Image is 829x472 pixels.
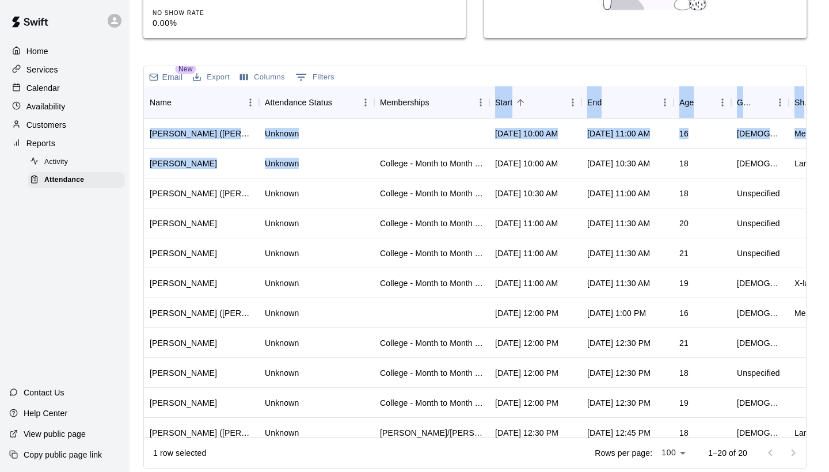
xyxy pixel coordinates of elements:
[587,367,651,379] div: Aug 11, 2025 at 12:30 PM
[24,387,64,398] p: Contact Us
[587,128,650,139] div: Aug 11, 2025 at 11:00 AM
[587,158,650,169] div: Aug 11, 2025 at 10:30 AM
[24,408,67,419] p: Help Center
[150,367,217,379] div: Danny Watts
[44,174,84,186] span: Attendance
[737,367,780,379] div: Unspecified
[794,86,813,119] div: Shirt Size
[9,98,120,115] a: Availability
[679,128,689,139] div: 16
[190,68,233,86] button: Export
[737,397,783,409] div: Male
[380,427,484,439] div: Tom/Mike - Hybrid Membership
[265,158,299,169] div: Unknown
[679,427,689,439] div: 18
[587,307,646,319] div: Aug 11, 2025 at 1:00 PM
[495,188,558,199] div: Aug 11, 2025 at 10:30 AM
[587,188,650,199] div: Aug 11, 2025 at 11:00 AM
[26,82,60,94] p: Calendar
[28,172,125,188] div: Attendance
[150,188,253,199] div: Jack Fournier (Jack Fournier)
[357,94,374,111] button: Menu
[495,218,558,229] div: Aug 11, 2025 at 11:00 AM
[265,427,299,439] div: Unknown
[737,427,783,439] div: Male
[737,337,783,349] div: Male
[679,307,689,319] div: 16
[587,277,650,289] div: Aug 11, 2025 at 11:30 AM
[794,158,816,169] div: Large
[242,94,259,111] button: Menu
[150,128,253,139] div: Matthew Rugel (Lisa Rugel)
[495,158,558,169] div: Aug 11, 2025 at 10:00 AM
[679,367,689,379] div: 18
[162,71,183,83] p: Email
[265,248,299,259] div: Unknown
[150,218,217,229] div: Aiden Cody
[755,94,771,111] button: Sort
[495,367,558,379] div: Aug 11, 2025 at 12:00 PM
[259,86,374,119] div: Attendance Status
[794,427,816,439] div: Large
[587,218,650,229] div: Aug 11, 2025 at 11:30 AM
[679,248,689,259] div: 21
[9,135,120,152] a: Reports
[9,79,120,97] a: Calendar
[495,248,558,259] div: Aug 11, 2025 at 11:00 AM
[150,427,253,439] div: Blake Echternacht (Aaron Echternacht)
[150,397,217,409] div: James Kleiven
[380,188,484,199] div: College - Month to Month Membership
[737,86,755,119] div: Gender
[265,337,299,349] div: Unknown
[237,68,288,86] button: Select columns
[28,171,130,189] a: Attendance
[587,86,602,119] div: End
[380,337,484,349] div: College - Month to Month Membership
[794,307,824,319] div: Medium
[495,337,558,349] div: Aug 11, 2025 at 12:00 PM
[737,188,780,199] div: Unspecified
[153,9,268,17] p: NO SHOW RATE
[472,94,489,111] button: Menu
[564,94,581,111] button: Menu
[587,427,651,439] div: Aug 11, 2025 at 12:45 PM
[587,397,651,409] div: Aug 11, 2025 at 12:30 PM
[714,94,731,111] button: Menu
[737,307,783,319] div: Male
[150,337,217,349] div: Christopher Langsdorf
[24,428,86,440] p: View public page
[679,218,689,229] div: 20
[495,397,558,409] div: Aug 11, 2025 at 12:00 PM
[737,218,780,229] div: Unspecified
[175,64,196,74] span: New
[9,43,120,60] a: Home
[265,367,299,379] div: Unknown
[26,138,55,149] p: Reports
[587,337,651,349] div: Aug 11, 2025 at 12:30 PM
[771,94,789,111] button: Menu
[794,128,824,139] div: Medium
[495,427,558,439] div: Aug 11, 2025 at 12:30 PM
[495,277,558,289] div: Aug 11, 2025 at 11:00 AM
[265,188,299,199] div: Unknown
[265,397,299,409] div: Unknown
[44,157,68,168] span: Activity
[380,218,484,229] div: College - Month to Month Membership
[28,153,130,171] a: Activity
[794,277,821,289] div: X-large
[374,86,489,119] div: Memberships
[587,248,650,259] div: Aug 11, 2025 at 11:30 AM
[737,248,780,259] div: Unspecified
[153,17,268,29] p: 0.00%
[26,119,66,131] p: Customers
[380,158,484,169] div: College - Month to Month Membership
[489,86,581,119] div: Start
[9,116,120,134] a: Customers
[495,307,558,319] div: Aug 11, 2025 at 12:00 PM
[380,277,484,289] div: College - Month to Month Membership
[172,94,188,111] button: Sort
